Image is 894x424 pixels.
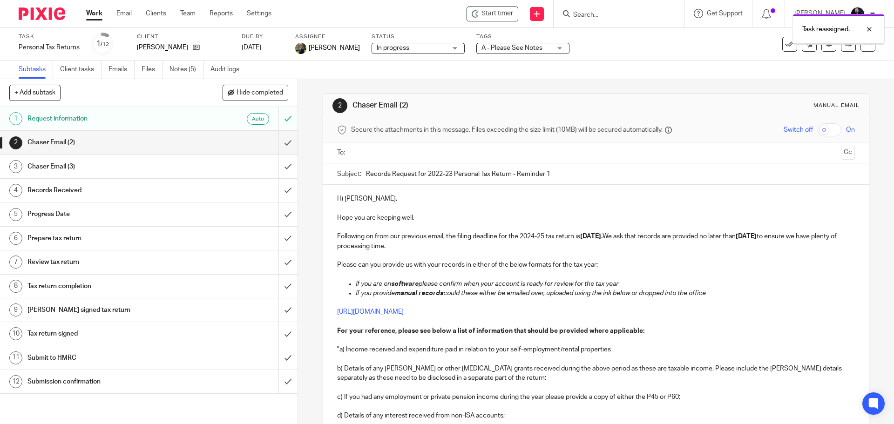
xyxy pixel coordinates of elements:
[9,303,22,316] div: 9
[356,281,391,287] em: If you are on
[9,184,22,197] div: 4
[19,7,65,20] img: Pixie
[27,327,189,341] h1: Tax return signed
[372,33,465,40] label: Status
[9,232,22,245] div: 6
[108,61,135,79] a: Emails
[391,281,419,287] em: software
[337,169,361,179] label: Subject:
[337,194,854,203] p: Hi [PERSON_NAME],
[137,43,188,52] p: [PERSON_NAME]
[27,160,189,174] h1: Chaser Email (3)
[419,281,618,287] em: please confirm when your account is ready for review for the tax year
[9,208,22,221] div: 5
[137,33,230,40] label: Client
[247,9,271,18] a: Settings
[332,98,347,113] div: 2
[242,44,261,51] span: [DATE]
[9,327,22,340] div: 10
[352,101,616,110] h1: Chaser Email (2)
[9,256,22,269] div: 7
[9,136,22,149] div: 2
[295,33,360,40] label: Assignee
[27,231,189,245] h1: Prepare tax return
[309,43,360,53] span: [PERSON_NAME]
[337,213,854,222] p: Hope you are keeping well,
[86,9,102,18] a: Work
[9,375,22,388] div: 12
[337,232,854,251] p: Following on from our previous email, the filing deadline for the 2024-25 tax return is We ask th...
[337,392,854,402] p: c) If you had any employment or private pension income during the year please provide a copy of e...
[9,160,22,173] div: 3
[247,113,269,125] div: Auto
[337,411,854,420] p: d) Details of any interest received from non-ISA accounts;
[27,351,189,365] h1: Submit to HMRC
[736,233,757,240] strong: [DATE]
[27,255,189,269] h1: Review tax return
[467,7,518,21] div: Pamela Pease - Personal Tax Returns
[337,364,854,383] p: b) Details of any [PERSON_NAME] or other [MEDICAL_DATA] grants received during the above period a...
[116,9,132,18] a: Email
[180,9,196,18] a: Team
[377,45,409,51] span: In progress
[146,9,166,18] a: Clients
[19,61,53,79] a: Subtasks
[443,290,706,296] em: could these either be emailed over, uploaded using the ink below or dropped into the office
[237,89,283,97] span: Hide completed
[169,61,203,79] a: Notes (5)
[96,39,109,49] div: 1
[580,233,603,240] strong: [DATE].
[813,102,860,109] div: Manual email
[337,260,854,269] p: Please can you provide us with your records in either of the below formats for the tax year:
[142,61,163,79] a: Files
[9,85,61,101] button: + Add subtask
[337,345,854,354] p: "a) Income received and expenditure paid in relation to your self-employment/rental properties
[295,43,306,54] img: ACCOUNTING4EVERYTHING-9.jpg
[850,7,865,21] img: Headshots%20accounting4everything_Poppy%20Jakes%20Photography-2203.jpg
[395,290,443,296] em: manual records
[27,375,189,389] h1: Submission confirmation
[846,125,855,135] span: On
[356,290,395,296] em: If you provide
[784,125,813,135] span: Switch off
[27,303,189,317] h1: [PERSON_NAME] signed tax return
[210,9,233,18] a: Reports
[223,85,288,101] button: Hide completed
[27,135,189,149] h1: Chaser Email (2)
[481,45,542,51] span: A - Please See Notes
[337,148,347,157] label: To:
[19,43,80,52] div: Personal Tax Returns
[27,183,189,197] h1: Records Received
[337,328,644,334] strong: For your reference, please see below a list of information that should be provided where applicable:
[242,33,284,40] label: Due by
[9,280,22,293] div: 8
[9,351,22,364] div: 11
[60,61,102,79] a: Client tasks
[337,309,404,315] a: [URL][DOMAIN_NAME]
[27,207,189,221] h1: Progress Date
[802,25,850,34] p: Task reassigned.
[351,125,663,135] span: Secure the attachments in this message. Files exceeding the size limit (10MB) will be secured aut...
[19,33,80,40] label: Task
[27,112,189,126] h1: Request information
[101,42,109,47] small: /12
[9,112,22,125] div: 1
[27,279,189,293] h1: Tax return completion
[841,146,855,160] button: Cc
[210,61,246,79] a: Audit logs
